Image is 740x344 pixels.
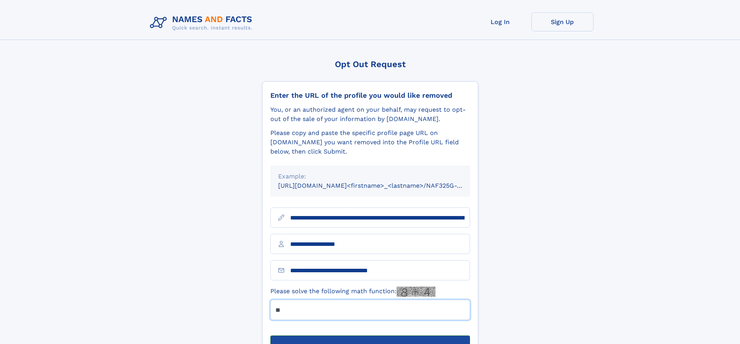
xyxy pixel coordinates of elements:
[270,105,470,124] div: You, or an authorized agent on your behalf, may request to opt-out of the sale of your informatio...
[278,182,485,189] small: [URL][DOMAIN_NAME]<firstname>_<lastname>/NAF325G-xxxxxxxx
[270,91,470,100] div: Enter the URL of the profile you would like removed
[147,12,259,33] img: Logo Names and Facts
[278,172,462,181] div: Example:
[270,287,435,297] label: Please solve the following math function:
[270,128,470,156] div: Please copy and paste the specific profile page URL on [DOMAIN_NAME] you want removed into the Pr...
[531,12,594,31] a: Sign Up
[469,12,531,31] a: Log In
[262,59,478,69] div: Opt Out Request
